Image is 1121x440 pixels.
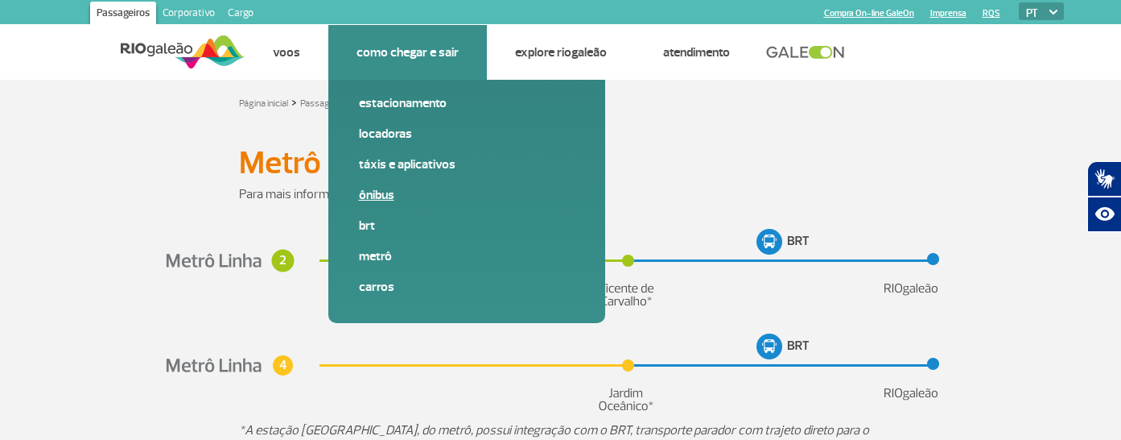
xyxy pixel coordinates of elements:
a: Página inicial [239,98,288,110]
h1: Metrô [239,149,883,176]
a: BRT [359,217,575,235]
a: Metrô [359,247,575,265]
a: Atendimento [663,44,730,60]
a: Imprensa [930,8,966,19]
p: Para mais informações, acesse [239,185,883,204]
a: Explore RIOgaleão [515,44,607,60]
a: Locadoras [359,125,575,143]
a: Táxis e aplicativos [359,156,575,173]
button: Abrir tradutor de língua de sinais. [1087,161,1121,197]
button: Abrir recursos assistivos. [1087,197,1121,232]
a: Passageiros [90,2,156,27]
a: Como chegar e sair [356,44,459,60]
a: Cargo [221,2,260,27]
a: Carros [359,278,575,296]
a: > [291,93,297,111]
div: Plugin de acessibilidade da Hand Talk. [1087,161,1121,232]
a: Corporativo [156,2,221,27]
a: Compra On-line GaleOn [824,8,914,19]
a: RQS [983,8,1000,19]
a: Ônibus [359,186,575,204]
a: Voos [273,44,300,60]
a: Estacionamento [359,94,575,112]
a: Passageiros [300,98,348,110]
